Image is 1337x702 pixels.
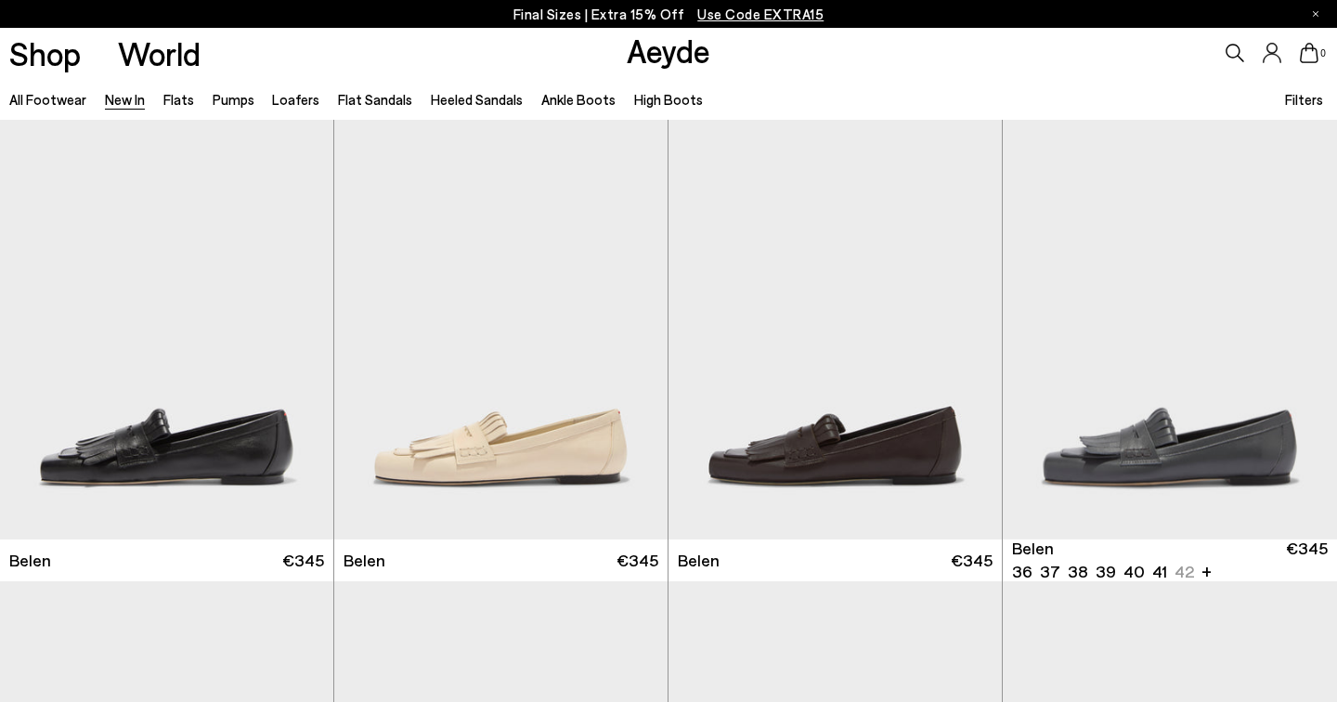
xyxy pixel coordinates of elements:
span: Navigate to /collections/ss25-final-sizes [697,6,824,22]
a: Belen €345 [334,539,668,581]
a: Shop [9,37,81,70]
li: 39 [1096,560,1116,583]
a: Next slide Previous slide [1003,120,1337,539]
div: 1 / 6 [1003,120,1337,539]
a: 0 [1300,43,1318,63]
li: 38 [1068,560,1088,583]
ul: variant [1012,560,1188,583]
a: All Footwear [9,91,86,108]
a: High Boots [634,91,703,108]
span: Filters [1285,91,1323,108]
a: Ankle Boots [541,91,616,108]
a: Aeyde [627,31,710,70]
p: Final Sizes | Extra 15% Off [513,3,824,26]
img: Belen Tassel Loafers [334,120,668,539]
a: Flats [163,91,194,108]
li: 37 [1040,560,1060,583]
span: €345 [282,549,324,572]
a: Belen €345 [668,539,1002,581]
a: Loafers [272,91,319,108]
li: 36 [1012,560,1032,583]
li: 41 [1152,560,1167,583]
img: Belen Tassel Loafers [1003,120,1337,539]
li: 40 [1123,560,1145,583]
a: Pumps [213,91,254,108]
img: Belen Tassel Loafers [668,120,1002,539]
span: Belen [1012,537,1054,560]
a: New In [105,91,145,108]
a: Flat Sandals [338,91,412,108]
span: €345 [951,549,993,572]
a: World [118,37,201,70]
span: €345 [1286,537,1328,583]
a: Belen 36 37 38 39 40 41 42 + €345 [1003,539,1337,581]
span: Belen [344,549,385,572]
span: €345 [617,549,658,572]
li: + [1201,558,1212,583]
span: Belen [678,549,720,572]
a: Heeled Sandals [431,91,523,108]
span: 0 [1318,48,1328,58]
span: Belen [9,549,51,572]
